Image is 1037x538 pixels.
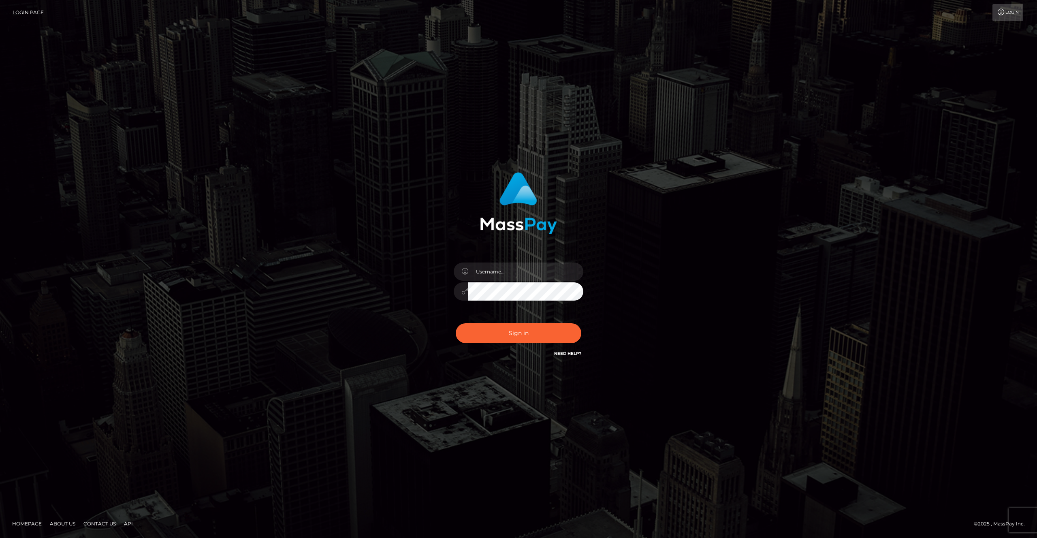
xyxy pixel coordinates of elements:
[992,4,1023,21] a: Login
[974,519,1031,528] div: © 2025 , MassPay Inc.
[456,323,581,343] button: Sign in
[468,263,583,281] input: Username...
[47,517,79,530] a: About Us
[480,172,557,234] img: MassPay Login
[121,517,136,530] a: API
[80,517,119,530] a: Contact Us
[9,517,45,530] a: Homepage
[554,351,581,356] a: Need Help?
[13,4,44,21] a: Login Page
